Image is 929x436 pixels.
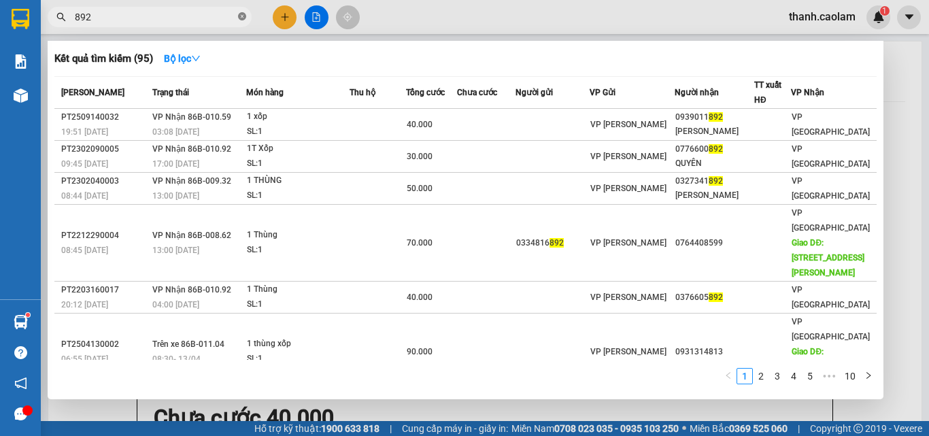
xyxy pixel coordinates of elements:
sup: 1 [26,313,30,317]
button: right [860,368,877,384]
span: VP Gửi [590,88,615,97]
button: left [720,368,737,384]
span: Người gửi [516,88,553,97]
span: VP [GEOGRAPHIC_DATA] [792,144,870,169]
span: Giao DĐ: [PERSON_NAME], Bình Th... [792,347,876,386]
span: 30.000 [407,152,433,161]
b: BIÊN NHẬN GỬI HÀNG HÓA [88,20,131,131]
div: SL: 1 [247,124,349,139]
span: question-circle [14,346,27,359]
div: 1 xốp [247,110,349,124]
a: 4 [786,369,801,384]
div: 1 Thùng [247,228,349,243]
span: VP Nhận 86B-010.59 [152,112,231,122]
span: Trên xe 86B-011.04 [152,339,224,349]
span: message [14,407,27,420]
img: warehouse-icon [14,88,28,103]
span: VP [PERSON_NAME] [590,238,666,248]
strong: Bộ lọc [164,53,201,64]
div: 1 THÙNG [247,173,349,188]
span: VP [PERSON_NAME] [590,152,666,161]
span: VP Nhận 86B-008.62 [152,231,231,240]
span: VP [GEOGRAPHIC_DATA] [792,176,870,201]
span: 13:00 [DATE] [152,191,199,201]
span: VP [GEOGRAPHIC_DATA] [792,285,870,309]
div: 0334816 [516,236,589,250]
b: [PERSON_NAME] [17,88,77,152]
span: VP [PERSON_NAME] [590,347,666,356]
span: 50.000 [407,184,433,193]
button: Bộ lọcdown [153,48,212,69]
span: VP Nhận 86B-010.92 [152,285,231,295]
span: 09:45 [DATE] [61,159,108,169]
a: 10 [841,369,860,384]
span: 19:51 [DATE] [61,127,108,137]
span: Tổng cước [406,88,445,97]
a: 1 [737,369,752,384]
div: PT2212290004 [61,229,148,243]
div: SL: 1 [247,156,349,171]
span: 17:00 [DATE] [152,159,199,169]
span: Thu hộ [350,88,375,97]
span: search [56,12,66,22]
span: 90.000 [407,347,433,356]
span: 08:44 [DATE] [61,191,108,201]
div: QUYÊN [675,156,754,171]
img: warehouse-icon [14,315,28,329]
li: 2 [753,368,769,384]
span: Giao DĐ: [STREET_ADDRESS][PERSON_NAME] [792,238,864,278]
li: Previous Page [720,368,737,384]
div: 0939011 [675,110,754,124]
span: ••• [818,368,840,384]
span: 04:00 [DATE] [152,300,199,309]
li: Next 5 Pages [818,368,840,384]
span: 08:30 - 13/04 [152,354,201,364]
div: [PERSON_NAME] [675,124,754,139]
span: 13:00 [DATE] [152,246,199,255]
li: Next Page [860,368,877,384]
span: VP [GEOGRAPHIC_DATA] [792,317,870,341]
div: 0764408599 [675,236,754,250]
span: close-circle [238,11,246,24]
div: 0776600 [675,142,754,156]
span: VP [GEOGRAPHIC_DATA] [792,112,870,137]
span: close-circle [238,12,246,20]
span: VP [GEOGRAPHIC_DATA] [792,208,870,233]
span: VP [PERSON_NAME] [590,292,666,302]
div: SL: 1 [247,243,349,258]
span: down [191,54,201,63]
li: 4 [786,368,802,384]
div: SL: 1 [247,352,349,367]
span: 40.000 [407,120,433,129]
span: 03:08 [DATE] [152,127,199,137]
span: notification [14,377,27,390]
b: [DOMAIN_NAME] [114,52,187,63]
span: VP [PERSON_NAME] [590,184,666,193]
a: 5 [803,369,817,384]
div: PT2504130002 [61,337,148,352]
span: Chưa cước [457,88,497,97]
a: 3 [770,369,785,384]
img: logo-vxr [12,9,29,29]
li: 1 [737,368,753,384]
span: 70.000 [407,238,433,248]
div: 1T Xốp [247,141,349,156]
span: 892 [550,238,564,248]
input: Tìm tên, số ĐT hoặc mã đơn [75,10,235,24]
span: VP Nhận [791,88,824,97]
span: TT xuất HĐ [754,80,781,105]
span: VP [PERSON_NAME] [590,120,666,129]
a: 2 [754,369,768,384]
span: 892 [709,176,723,186]
span: VP Nhận 86B-009.32 [152,176,231,186]
img: logo.jpg [148,17,180,50]
div: 0931314813 [675,345,754,359]
span: 20:12 [DATE] [61,300,108,309]
div: 1 thùng xốp [247,337,349,352]
span: 892 [709,112,723,122]
div: SL: 1 [247,297,349,312]
span: 892 [709,144,723,154]
div: PT2509140032 [61,110,148,124]
div: SL: 1 [247,188,349,203]
span: Trạng thái [152,88,189,97]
